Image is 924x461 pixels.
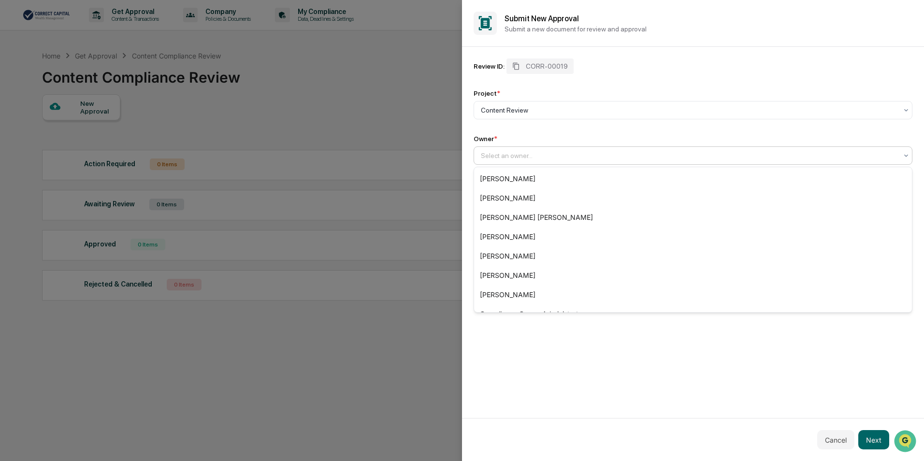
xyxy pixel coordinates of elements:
[474,227,912,246] div: [PERSON_NAME]
[474,89,500,97] div: Project
[474,188,912,208] div: [PERSON_NAME]
[474,246,912,266] div: [PERSON_NAME]
[164,77,176,88] button: Start new chat
[33,74,159,84] div: Start new chat
[96,164,117,171] span: Pylon
[19,122,62,131] span: Preclearance
[474,62,505,70] div: Review ID:
[33,84,122,91] div: We're available if you need us!
[6,136,65,154] a: 🔎Data Lookup
[1,3,23,21] img: f2157a4c-a0d3-4daa-907e-bb6f0de503a5-1751232295721
[474,266,912,285] div: [PERSON_NAME]
[19,140,61,150] span: Data Lookup
[80,122,120,131] span: Attestations
[474,208,912,227] div: [PERSON_NAME] [PERSON_NAME]
[474,169,912,188] div: [PERSON_NAME]
[505,14,912,23] h2: Submit New Approval
[68,163,117,171] a: Powered byPylon
[526,62,568,70] span: CORR-00019
[817,430,854,449] button: Cancel
[505,25,912,33] p: Submit a new document for review and approval
[70,123,78,130] div: 🗄️
[474,135,497,143] div: Owner
[10,74,27,91] img: 1746055101610-c473b297-6a78-478c-a979-82029cc54cd1
[1,1,23,23] button: Open customer support
[66,118,124,135] a: 🗄️Attestations
[10,20,176,36] p: How can we help?
[10,141,17,149] div: 🔎
[474,304,912,324] div: Compliance Group: Administrators
[474,285,912,304] div: [PERSON_NAME]
[10,123,17,130] div: 🖐️
[858,430,889,449] button: Next
[6,118,66,135] a: 🖐️Preclearance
